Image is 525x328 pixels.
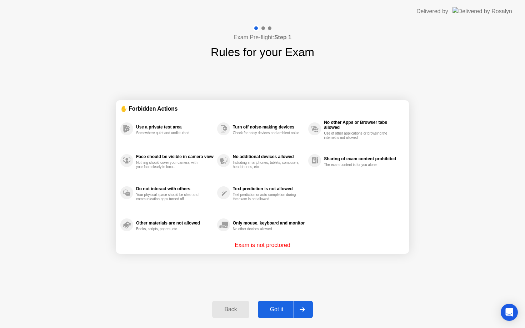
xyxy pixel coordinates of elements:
[212,301,249,318] button: Back
[235,241,290,249] p: Exam is not proctored
[136,131,204,135] div: Somewhere quiet and undisturbed
[258,301,313,318] button: Got it
[136,186,214,191] div: Do not interact with others
[136,125,214,130] div: Use a private test area
[233,186,305,191] div: Text prediction is not allowed
[324,163,391,167] div: The exam content is for you alone
[274,34,291,40] b: Step 1
[260,306,294,313] div: Got it
[233,131,300,135] div: Check for noisy devices and ambient noise
[120,105,405,113] div: ✋ Forbidden Actions
[136,193,204,201] div: Your physical space should be clear and communication apps turned off
[501,304,518,321] div: Open Intercom Messenger
[324,131,391,140] div: Use of other applications or browsing the internet is not allowed
[234,33,291,42] h4: Exam Pre-flight:
[416,7,448,16] div: Delivered by
[324,120,401,130] div: No other Apps or Browser tabs allowed
[136,161,204,169] div: Nothing should cover your camera, with your face clearly in focus
[324,156,401,161] div: Sharing of exam content prohibited
[233,154,305,159] div: No additional devices allowed
[233,221,305,226] div: Only mouse, keyboard and monitor
[233,193,300,201] div: Text prediction or auto-completion during the exam is not allowed
[233,125,305,130] div: Turn off noise-making devices
[233,161,300,169] div: Including smartphones, tablets, computers, headphones, etc.
[214,306,247,313] div: Back
[211,44,314,61] h1: Rules for your Exam
[136,221,214,226] div: Other materials are not allowed
[452,7,512,15] img: Delivered by Rosalyn
[233,227,300,231] div: No other devices allowed
[136,154,214,159] div: Face should be visible in camera view
[136,227,204,231] div: Books, scripts, papers, etc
